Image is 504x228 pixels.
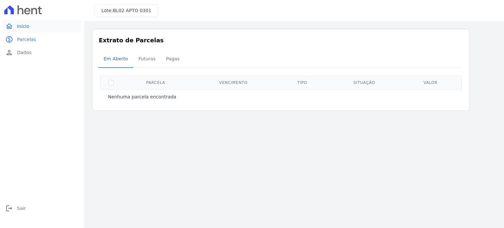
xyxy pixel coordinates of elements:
a: paidParcelas [3,33,81,46]
span: Início [17,23,29,30]
th: Vencimento [190,76,277,89]
th: Situação [327,76,401,89]
a: personDados [3,46,81,59]
th: Tipo [277,76,327,89]
p: Nenhuma parcela encontrada [108,93,176,100]
span: Parcelas [17,36,36,43]
h3: Extrato de Parcelas [99,36,463,45]
span: Dados [17,49,31,56]
i: logout [5,204,13,212]
h3: Lote: [101,7,151,14]
i: person [5,49,13,56]
span: Futuras [135,52,159,65]
a: Futuras [133,51,161,68]
i: home [5,22,13,30]
a: logoutSair [3,202,81,215]
th: Parcela [121,76,190,89]
th: Valor [401,76,460,89]
a: Em Aberto [98,51,133,68]
span: BL02 APTO 0301 [113,8,151,13]
span: Pagas [162,52,183,65]
span: Sair [17,205,26,212]
i: paid [5,35,13,43]
span: Em Aberto [100,52,132,65]
a: Pagas [161,51,185,68]
a: homeInício [3,20,81,33]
